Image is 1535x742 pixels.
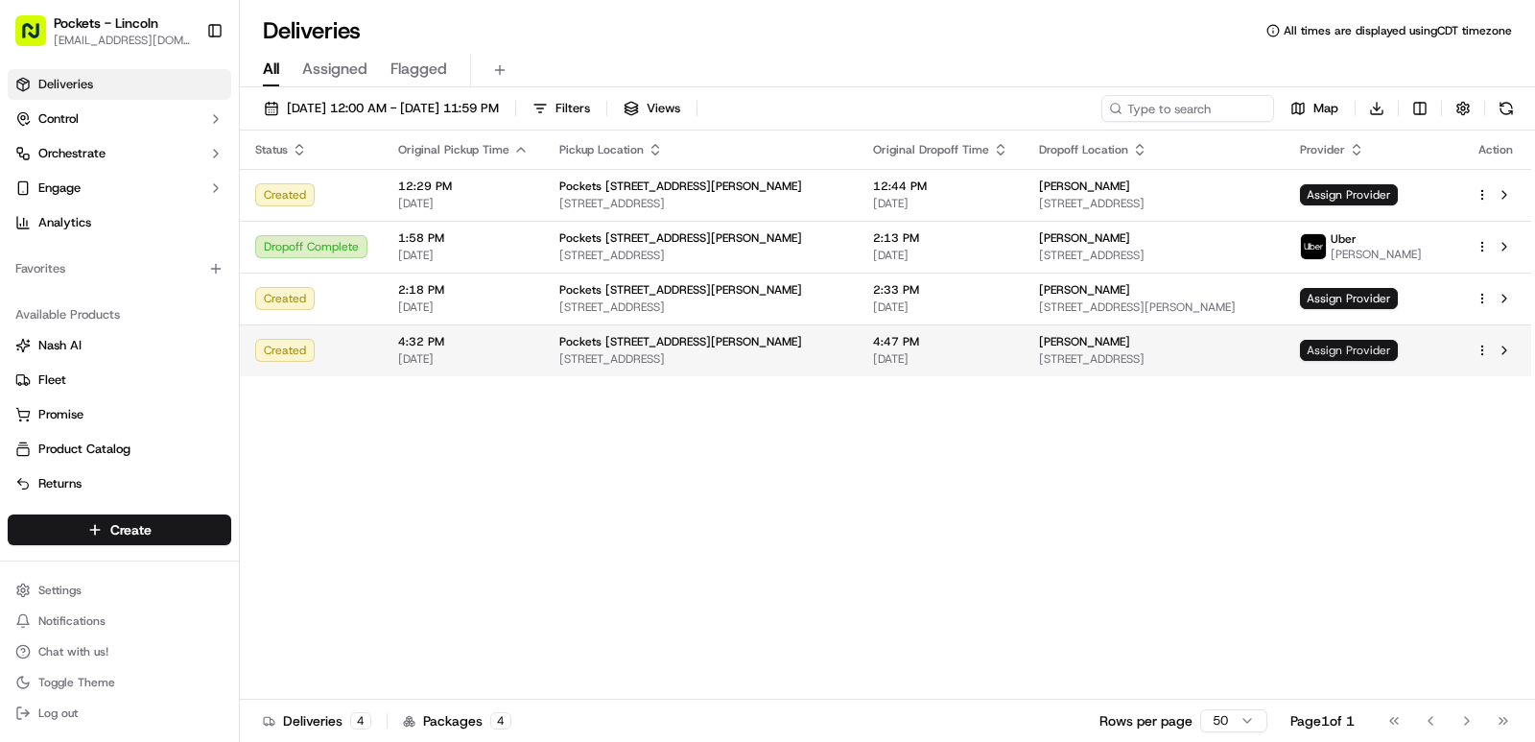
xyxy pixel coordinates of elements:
[873,248,1008,263] span: [DATE]
[1039,230,1130,246] span: [PERSON_NAME]
[398,282,529,298] span: 2:18 PM
[559,334,802,349] span: Pockets [STREET_ADDRESS][PERSON_NAME]
[1331,247,1422,262] span: [PERSON_NAME]
[1101,95,1274,122] input: Type to search
[38,613,106,629] span: Notifications
[555,100,590,117] span: Filters
[1331,231,1357,247] span: Uber
[1301,234,1326,259] img: uber-new-logo.jpeg
[403,711,511,730] div: Packages
[302,58,367,81] span: Assigned
[559,230,802,246] span: Pockets [STREET_ADDRESS][PERSON_NAME]
[181,377,308,396] span: API Documentation
[1039,248,1269,263] span: [STREET_ADDRESS]
[1039,142,1128,157] span: Dropoff Location
[559,248,842,263] span: [STREET_ADDRESS]
[86,183,315,203] div: Start new chat
[15,441,224,458] a: Product Catalog
[8,700,231,727] button: Log out
[19,77,349,108] p: Welcome 👋
[398,351,529,367] span: [DATE]
[8,299,231,330] div: Available Products
[38,475,82,492] span: Returns
[255,95,508,122] button: [DATE] 12:00 AM - [DATE] 11:59 PM
[350,712,371,730] div: 4
[38,706,78,721] span: Log out
[1284,23,1512,38] span: All times are displayed using CDT timezone
[162,379,177,395] div: 💻
[19,19,58,58] img: Nash
[398,248,529,263] span: [DATE]
[1476,142,1516,157] div: Action
[1300,142,1345,157] span: Provider
[263,711,371,730] div: Deliveries
[19,379,35,395] div: 📗
[559,299,842,315] span: [STREET_ADDRESS]
[8,608,231,634] button: Notifications
[615,95,689,122] button: Views
[8,330,231,361] button: Nash AI
[173,298,212,313] span: [DATE]
[162,298,169,313] span: •
[54,13,158,33] span: Pockets - Lincoln
[873,230,1008,246] span: 2:13 PM
[154,370,316,404] a: 💻API Documentation
[15,475,224,492] a: Returns
[873,334,1008,349] span: 4:47 PM
[38,377,147,396] span: Knowledge Base
[1039,299,1269,315] span: [STREET_ADDRESS][PERSON_NAME]
[15,337,224,354] a: Nash AI
[1290,711,1355,730] div: Page 1 of 1
[8,69,231,100] a: Deliveries
[1313,100,1338,117] span: Map
[8,104,231,134] button: Control
[559,196,842,211] span: [STREET_ADDRESS]
[390,58,447,81] span: Flagged
[1039,179,1130,194] span: [PERSON_NAME]
[54,33,191,48] span: [EMAIL_ADDRESS][DOMAIN_NAME]
[38,441,130,458] span: Product Catalog
[873,196,1008,211] span: [DATE]
[15,406,224,423] a: Promise
[38,110,79,128] span: Control
[255,142,288,157] span: Status
[1039,351,1269,367] span: [STREET_ADDRESS]
[297,246,349,269] button: See all
[8,207,231,238] a: Analytics
[873,299,1008,315] span: [DATE]
[559,179,802,194] span: Pockets [STREET_ADDRESS][PERSON_NAME]
[559,282,802,298] span: Pockets [STREET_ADDRESS][PERSON_NAME]
[263,15,361,46] h1: Deliveries
[19,279,50,310] img: Klarizel Pensader
[559,351,842,367] span: [STREET_ADDRESS]
[38,371,66,389] span: Fleet
[1039,196,1269,211] span: [STREET_ADDRESS]
[8,515,231,545] button: Create
[1300,184,1398,205] span: Assign Provider
[398,142,509,157] span: Original Pickup Time
[1039,334,1130,349] span: [PERSON_NAME]
[326,189,349,212] button: Start new chat
[38,337,82,354] span: Nash AI
[8,468,231,499] button: Returns
[40,183,75,218] img: 1724597045416-56b7ee45-8013-43a0-a6f9-03cb97ddad50
[38,145,106,162] span: Orchestrate
[38,76,93,93] span: Deliveries
[398,179,529,194] span: 12:29 PM
[38,583,82,598] span: Settings
[38,299,54,314] img: 1736555255976-a54dd68f-1ca7-489b-9aae-adbdc363a1c4
[50,124,345,144] input: Got a question? Start typing here...
[8,138,231,169] button: Orchestrate
[559,142,644,157] span: Pickup Location
[15,371,224,389] a: Fleet
[110,520,152,539] span: Create
[1300,288,1398,309] span: Assign Provider
[8,669,231,696] button: Toggle Theme
[263,58,279,81] span: All
[8,399,231,430] button: Promise
[873,282,1008,298] span: 2:33 PM
[8,365,231,395] button: Fleet
[398,230,529,246] span: 1:58 PM
[287,100,499,117] span: [DATE] 12:00 AM - [DATE] 11:59 PM
[38,406,83,423] span: Promise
